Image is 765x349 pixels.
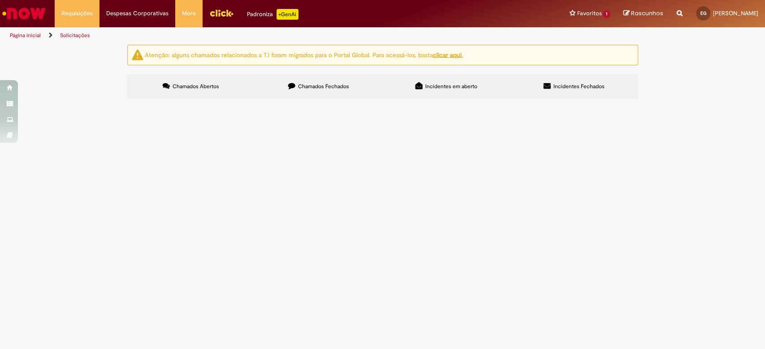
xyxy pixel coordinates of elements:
[603,10,610,18] span: 1
[7,27,503,44] ul: Trilhas de página
[106,9,169,18] span: Despesas Corporativas
[60,32,90,39] a: Solicitações
[553,83,605,90] span: Incidentes Fechados
[700,10,706,16] span: EG
[425,83,477,90] span: Incidentes em aberto
[209,6,233,20] img: click_logo_yellow_360x200.png
[277,9,298,20] p: +GenAi
[61,9,93,18] span: Requisições
[713,9,758,17] span: [PERSON_NAME]
[577,9,601,18] span: Favoritos
[247,9,298,20] div: Padroniza
[631,9,663,17] span: Rascunhos
[623,9,663,18] a: Rascunhos
[182,9,196,18] span: More
[1,4,47,22] img: ServiceNow
[433,51,463,59] a: clicar aqui.
[10,32,41,39] a: Página inicial
[145,51,463,59] ng-bind-html: Atenção: alguns chamados relacionados a T.I foram migrados para o Portal Global. Para acessá-los,...
[298,83,349,90] span: Chamados Fechados
[173,83,219,90] span: Chamados Abertos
